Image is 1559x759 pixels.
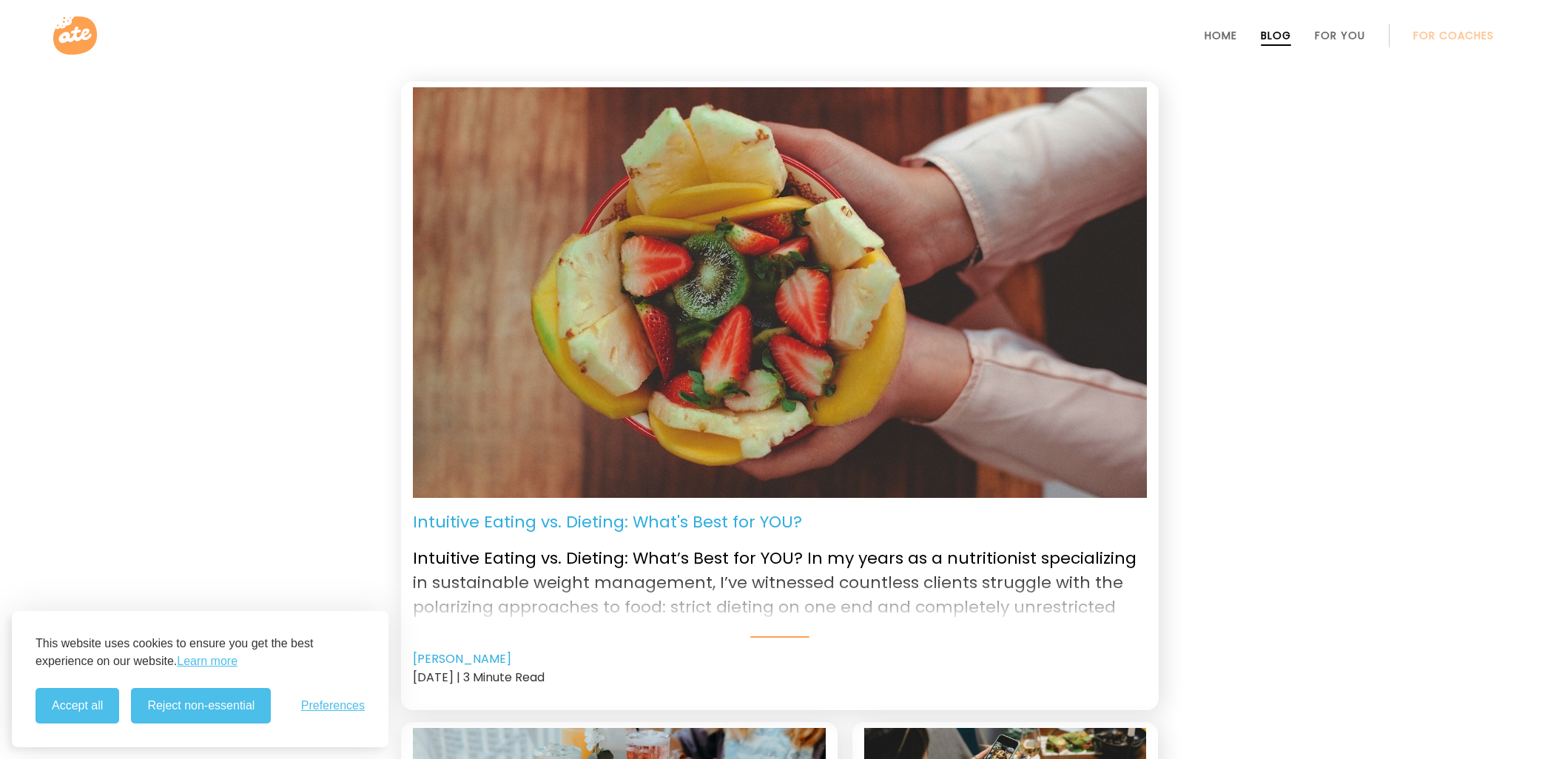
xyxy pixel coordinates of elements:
a: Learn more [177,652,238,670]
div: [DATE] | 3 Minute Read [413,668,1147,687]
a: Home [1205,30,1237,41]
button: Toggle preferences [301,699,365,712]
span: Preferences [301,699,365,712]
a: [PERSON_NAME] [413,650,511,668]
p: Intuitive Eating vs. Dieting: What’s Best for YOU? In my years as a nutritionist specializing in ... [413,534,1147,617]
p: This website uses cookies to ensure you get the best experience on our website. [36,635,365,670]
button: Accept all cookies [36,688,119,723]
a: Blog [1261,30,1291,41]
button: Reject non-essential [131,688,271,723]
a: Intuitive Eating vs. Dieting: What's Best for YOU? Intuitive Eating vs. Dieting: What’s Best for ... [413,510,1147,638]
img: Intuitive Eating. Image: Unsplash-giancarlo-duarte [413,87,1147,498]
p: Intuitive Eating vs. Dieting: What's Best for YOU? [413,510,802,534]
a: For You [1315,30,1365,41]
a: For Coaches [1413,30,1494,41]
